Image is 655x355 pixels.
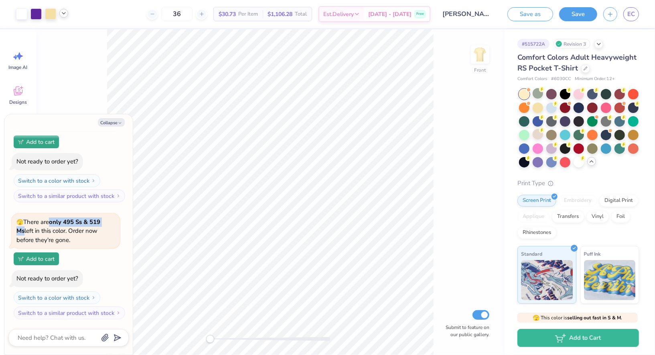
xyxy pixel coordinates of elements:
span: Image AI [9,64,28,71]
div: Rhinestones [517,227,556,239]
span: Minimum Order: 12 + [575,76,615,83]
img: Standard [521,260,573,300]
strong: only 495 Ss & 519 Ms [16,218,100,235]
img: Switch to a color with stock [91,295,96,300]
img: Switch to a similar product with stock [116,194,121,198]
span: This color is . [533,314,623,321]
strong: selling out fast in S & M [568,315,621,321]
div: Revision 3 [554,39,590,49]
a: EC [623,7,639,21]
div: Screen Print [517,195,556,207]
button: Switch to a color with stock [14,174,100,187]
span: Designs [9,99,27,105]
div: Accessibility label [206,335,214,343]
div: Not ready to order yet? [16,157,78,165]
span: EC [627,10,635,19]
button: Switch to a similar product with stock [14,307,125,319]
span: Comfort Colors Adult Heavyweight RS Pocket T-Shirt [517,52,637,73]
div: Vinyl [586,211,609,223]
div: Print Type [517,179,639,188]
button: Collapse [98,118,125,127]
input: – – [161,7,193,21]
span: [DATE] - [DATE] [368,10,412,18]
button: Switch to a color with stock [14,291,100,304]
button: Add to cart [14,252,59,265]
img: Switch to a color with stock [91,178,96,183]
span: Per Item [238,10,258,18]
div: Foil [611,211,630,223]
img: Add to cart [18,256,24,261]
img: Puff Ink [584,260,636,300]
span: There are left in this color. Order now before they're gone. [16,218,100,244]
span: Comfort Colors [517,76,547,83]
button: Add to cart [14,135,59,148]
div: Front [475,67,486,74]
input: Untitled Design [436,6,495,22]
button: Switch to a similar product with stock [14,190,125,202]
span: Standard [521,250,542,258]
div: Applique [517,211,550,223]
button: Save [559,7,597,21]
span: $30.73 [219,10,236,18]
label: Submit to feature on our public gallery. [441,324,489,338]
span: Puff Ink [584,250,601,258]
span: 🫣 [533,314,540,322]
div: Embroidery [559,195,597,207]
span: # 6030CC [551,76,571,83]
div: # 515722A [517,39,550,49]
img: Switch to a similar product with stock [116,311,121,315]
span: Total [295,10,307,18]
span: Est. Delivery [323,10,354,18]
button: Save as [507,7,553,21]
div: Digital Print [599,195,638,207]
span: Free [416,11,424,17]
button: Add to Cart [517,329,639,347]
div: Not ready to order yet? [16,274,78,282]
span: $1,106.28 [268,10,292,18]
div: Transfers [552,211,584,223]
span: 🫣 [16,218,23,226]
img: Front [472,46,488,63]
img: Add to cart [18,139,24,144]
